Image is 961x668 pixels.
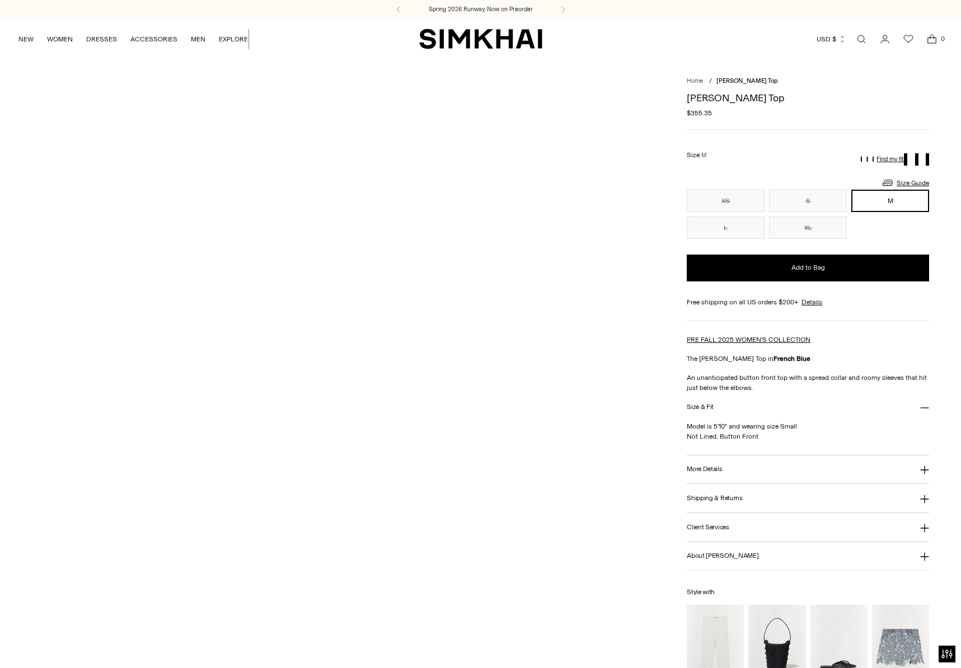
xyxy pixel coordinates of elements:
[850,28,873,50] a: Open search modal
[687,552,758,559] h3: About [PERSON_NAME]
[687,484,929,512] button: Shipping & Returns
[687,93,929,103] h1: [PERSON_NAME] Top
[817,27,846,51] button: USD $
[851,190,929,212] button: M
[687,255,929,281] button: Add to Bag
[687,77,929,86] nav: breadcrumbs
[687,190,765,212] button: XS
[687,108,712,118] span: $355.35
[32,81,341,545] a: Gemma Cotton Top
[791,263,825,272] span: Add to Bag
[687,542,929,571] button: About [PERSON_NAME]
[687,589,929,596] h6: Style with
[687,513,929,542] button: Client Services
[769,217,847,239] button: XL
[687,524,729,531] h3: Client Services
[687,393,929,421] button: Size & Fit
[937,34,948,44] span: 0
[687,297,929,307] div: Free shipping on all US orders $200+
[219,27,248,51] a: EXPLORE
[881,176,929,190] a: Size Guide
[687,495,743,502] h3: Shipping & Returns
[130,27,177,51] a: ACCESSORIES
[687,217,765,239] button: L
[774,355,810,363] strong: French Blue
[191,27,205,51] a: MEN
[687,150,706,161] label: Size:
[769,190,847,212] button: S
[419,28,542,50] a: SIMKHAI
[687,421,929,441] p: Model is 5'10" and wearing size Small Not Lined, Button Front
[18,27,34,51] a: NEW
[921,28,943,50] a: Open cart modal
[687,455,929,484] button: More Details
[687,77,703,84] a: Home
[874,28,896,50] a: Go to the account page
[687,403,714,411] h3: Size & Fit
[701,152,706,159] span: M
[687,354,929,364] p: The [PERSON_NAME] Top in
[346,81,655,545] a: Gemma Cotton Top
[897,28,920,50] a: Wishlist
[716,77,778,84] span: [PERSON_NAME] Top
[687,336,810,344] a: PRE FALL 2025 WOMEN'S COLLECTION
[709,77,712,86] div: /
[86,27,117,51] a: DRESSES
[687,373,929,393] p: An unanticipated button front top with a spread collar and roomy sleeves that hit just below the ...
[801,297,822,307] a: Details
[687,465,722,473] h3: More Details
[47,27,73,51] a: WOMEN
